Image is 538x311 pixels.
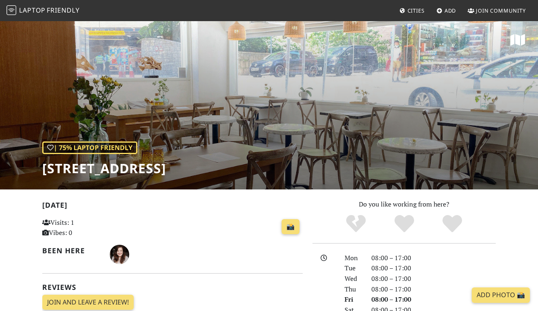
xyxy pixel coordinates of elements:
h2: Reviews [42,283,303,291]
p: Visits: 1 Vibes: 0 [42,217,123,238]
h1: [STREET_ADDRESS] [42,161,166,176]
div: | 75% Laptop Friendly [42,141,137,154]
span: Laptop [19,6,46,15]
span: Friendly [47,6,79,15]
span: Join Community [476,7,526,14]
h2: [DATE] [42,201,303,213]
p: Do you like working from here? [312,199,496,210]
h2: Been here [42,246,100,255]
div: 08:00 – 17:00 [367,263,501,274]
img: 2283-beth.jpg [110,245,129,264]
div: Definitely! [428,214,477,234]
a: Join Community [464,3,529,18]
span: Add [445,7,456,14]
div: No [332,214,380,234]
div: Thu [340,284,367,295]
span: Cities [408,7,425,14]
div: Fri [340,294,367,305]
div: 08:00 – 17:00 [367,284,501,295]
div: 08:00 – 17:00 [367,274,501,284]
a: Add [433,3,460,18]
div: Mon [340,253,367,263]
div: Yes [380,214,428,234]
div: Wed [340,274,367,284]
span: Beth Darvell [110,249,129,258]
a: LaptopFriendly LaptopFriendly [7,4,80,18]
a: Cities [396,3,428,18]
a: Add Photo 📸 [472,287,530,303]
a: Join and leave a review! [42,295,134,310]
div: 08:00 – 17:00 [367,294,501,305]
img: LaptopFriendly [7,5,16,15]
div: 08:00 – 17:00 [367,253,501,263]
a: 📸 [282,219,299,235]
div: Tue [340,263,367,274]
